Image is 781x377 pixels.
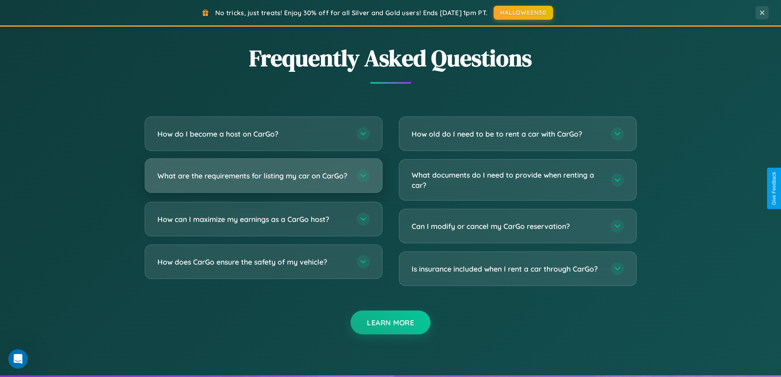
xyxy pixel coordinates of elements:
h3: What are the requirements for listing my car on CarGo? [157,171,348,181]
h2: Frequently Asked Questions [145,42,637,74]
button: HALLOWEEN30 [494,6,553,20]
h3: How can I maximize my earnings as a CarGo host? [157,214,348,224]
span: No tricks, just treats! Enjoy 30% off for all Silver and Gold users! Ends [DATE] 1pm PT. [215,9,487,17]
iframe: Intercom live chat [8,349,28,369]
h3: How old do I need to be to rent a car with CarGo? [412,129,603,139]
h3: Is insurance included when I rent a car through CarGo? [412,264,603,274]
h3: Can I modify or cancel my CarGo reservation? [412,221,603,231]
div: Give Feedback [771,172,777,205]
button: Learn More [351,311,430,334]
h3: What documents do I need to provide when renting a car? [412,170,603,190]
h3: How does CarGo ensure the safety of my vehicle? [157,257,348,267]
h3: How do I become a host on CarGo? [157,129,348,139]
